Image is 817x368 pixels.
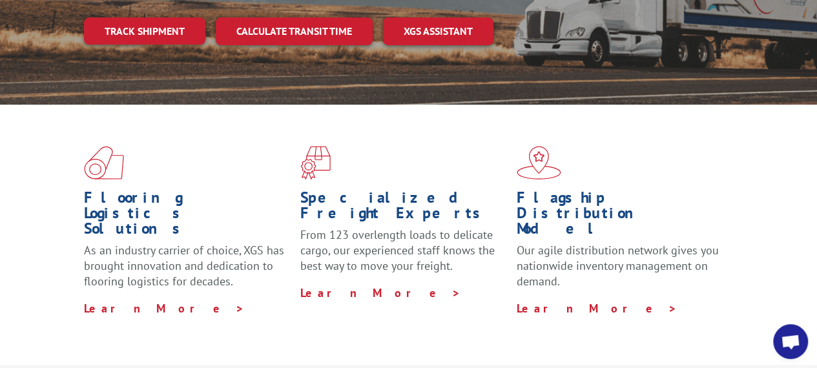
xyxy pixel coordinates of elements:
a: Learn More > [84,301,245,316]
img: xgs-icon-focused-on-flooring-red [300,146,331,179]
a: Open chat [773,324,808,359]
img: xgs-icon-flagship-distribution-model-red [517,146,561,179]
a: Learn More > [517,301,677,316]
span: Our agile distribution network gives you nationwide inventory management on demand. [517,243,719,289]
h1: Flooring Logistics Solutions [84,190,291,243]
p: From 123 overlength loads to delicate cargo, our experienced staff knows the best way to move you... [300,227,507,285]
img: xgs-icon-total-supply-chain-intelligence-red [84,146,124,179]
span: As an industry carrier of choice, XGS has brought innovation and dedication to flooring logistics... [84,243,284,289]
a: Learn More > [300,285,461,300]
h1: Flagship Distribution Model [517,190,723,243]
a: Calculate transit time [216,17,373,45]
a: XGS ASSISTANT [383,17,493,45]
a: Track shipment [84,17,205,45]
h1: Specialized Freight Experts [300,190,507,227]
